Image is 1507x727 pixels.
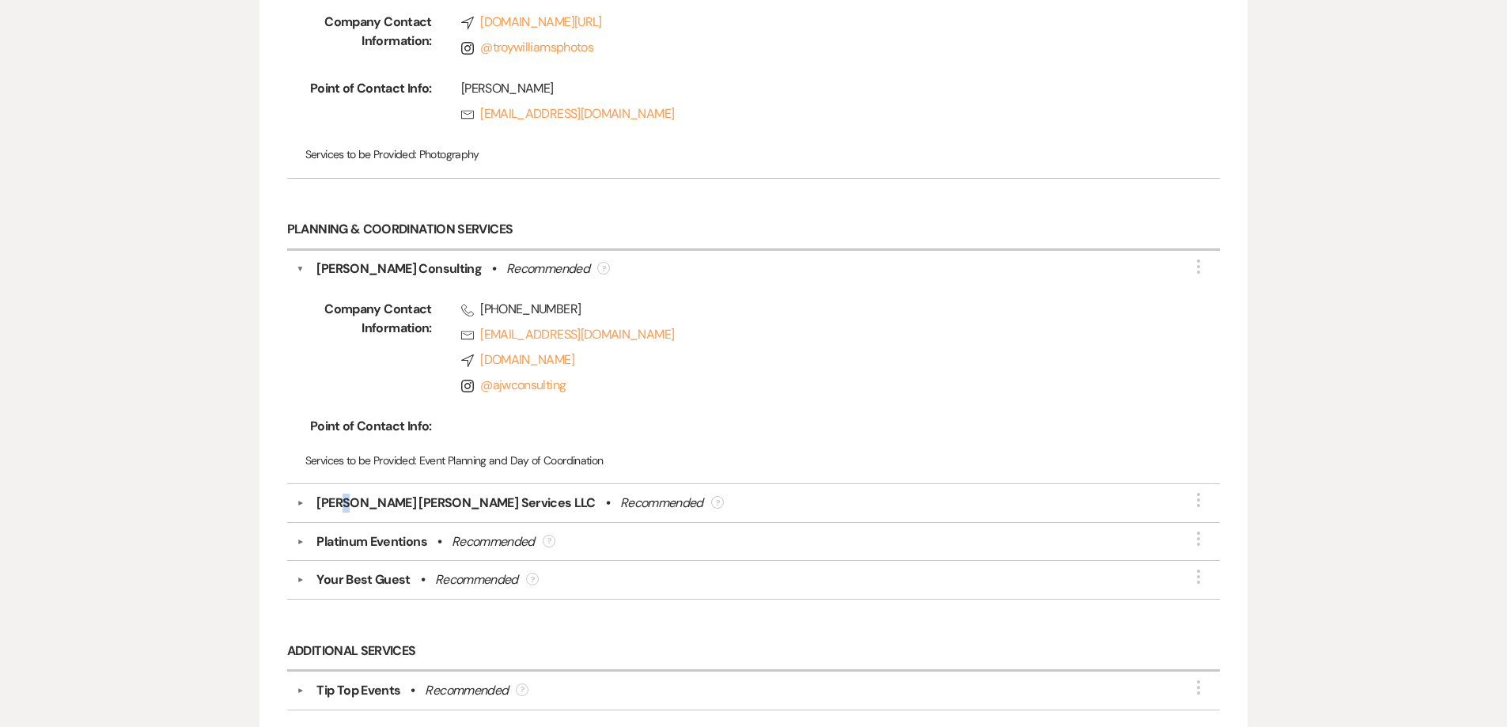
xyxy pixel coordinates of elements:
b: • [606,494,610,513]
div: Recommended [620,494,703,513]
span: Point of Contact Info: [305,79,432,130]
span: Company Contact Information: [305,13,432,63]
div: Platinum Eventions [316,532,426,551]
b: • [437,532,441,551]
div: Tip Top Events [316,681,400,700]
a: [DOMAIN_NAME][URL] [461,13,1166,32]
div: ? [543,535,555,547]
button: ▼ [290,687,309,695]
div: ? [711,496,724,509]
span: Services to be Provided: [305,453,417,468]
div: Recommended [506,259,589,278]
div: ? [526,573,539,585]
button: ▼ [290,499,309,507]
h6: Additional Services [287,633,1221,672]
a: [EMAIL_ADDRESS][DOMAIN_NAME] [461,325,1166,344]
a: [EMAIL_ADDRESS][DOMAIN_NAME] [461,104,1166,123]
span: Company Contact Information: [305,300,432,401]
div: Recommended [425,681,508,700]
div: Recommended [435,570,518,589]
span: [PHONE_NUMBER] [461,300,1166,319]
div: Your Best Guest [316,570,410,589]
div: ? [597,262,610,275]
span: Services to be Provided: [305,147,417,161]
h6: Planning & Coordination Services [287,212,1221,251]
p: Photography [305,146,1202,163]
b: • [421,570,425,589]
a: [DOMAIN_NAME] [461,350,1166,369]
a: @troywilliamsphotos [480,39,593,55]
button: ▼ [290,538,309,546]
div: Recommended [452,532,535,551]
div: [PERSON_NAME] Consulting [316,259,482,278]
b: • [411,681,415,700]
div: [PERSON_NAME] [461,79,1166,98]
a: @ajwconsulting [480,377,566,393]
div: [PERSON_NAME] [PERSON_NAME] Services LLC [316,494,595,513]
div: ? [516,683,528,696]
p: Event Planning and Day of Coordination [305,452,1202,469]
b: • [492,259,496,278]
button: ▼ [290,576,309,584]
span: Point of Contact Info: [305,417,432,436]
button: ▼ [297,259,305,278]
